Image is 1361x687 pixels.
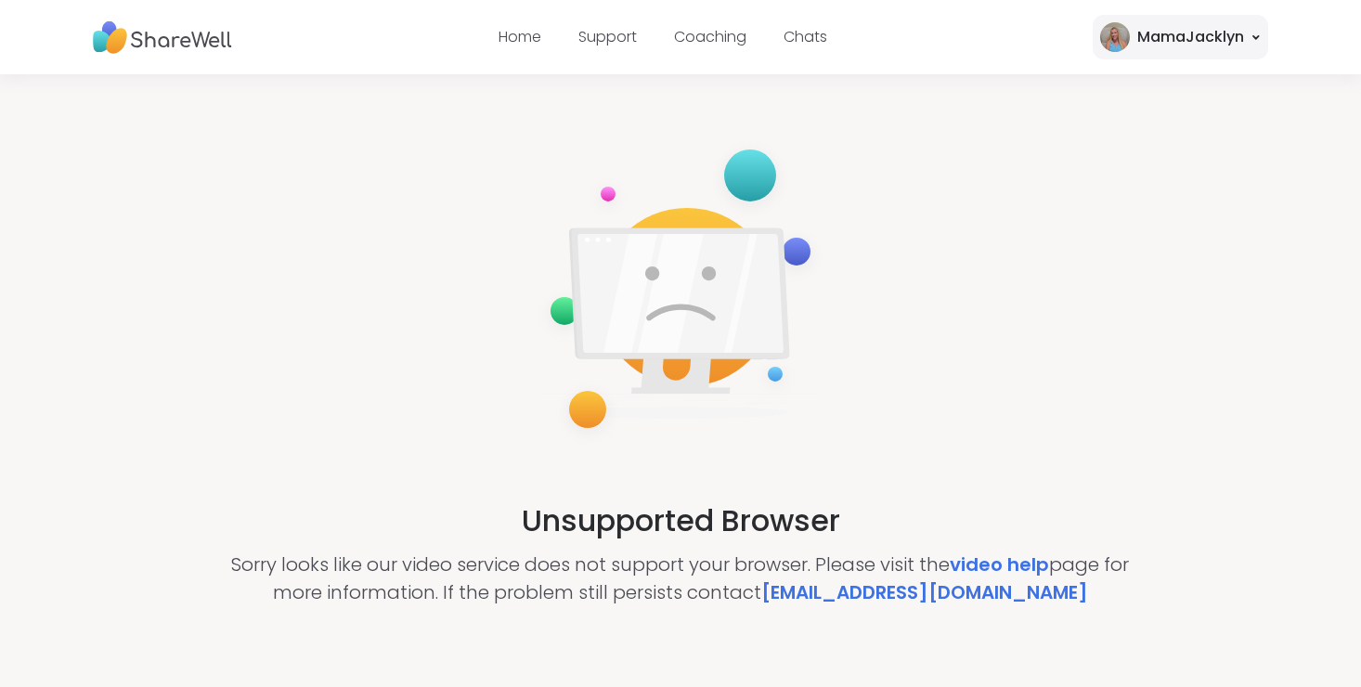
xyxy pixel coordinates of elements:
img: MamaJacklyn [1100,22,1130,52]
div: MamaJacklyn [1137,26,1244,48]
a: Home [499,26,541,47]
a: Coaching [674,26,746,47]
p: Sorry looks like our video service does not support your browser. Please visit the page for more ... [227,551,1134,606]
a: Support [578,26,637,47]
a: [EMAIL_ADDRESS][DOMAIN_NAME] [761,579,1088,605]
a: Chats [784,26,827,47]
img: not-supported [536,137,825,447]
img: ShareWell Nav Logo [93,12,232,63]
h2: Unsupported Browser [522,499,840,543]
a: video help [950,551,1049,577]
